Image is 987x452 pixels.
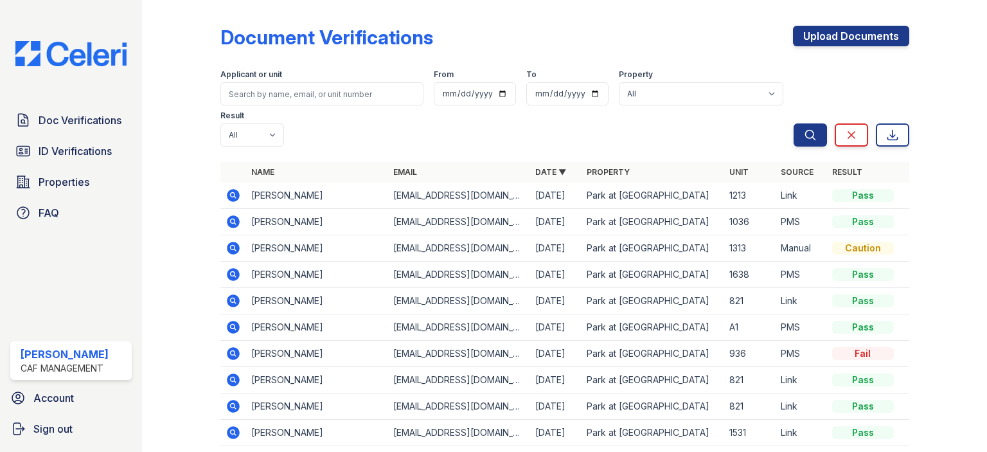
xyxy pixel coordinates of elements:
[530,341,582,367] td: [DATE]
[776,341,827,367] td: PMS
[832,215,894,228] div: Pass
[33,421,73,437] span: Sign out
[832,242,894,255] div: Caution
[10,138,132,164] a: ID Verifications
[582,367,724,393] td: Park at [GEOGRAPHIC_DATA]
[832,400,894,413] div: Pass
[246,341,388,367] td: [PERSON_NAME]
[246,288,388,314] td: [PERSON_NAME]
[724,341,776,367] td: 936
[582,288,724,314] td: Park at [GEOGRAPHIC_DATA]
[582,183,724,209] td: Park at [GEOGRAPHIC_DATA]
[251,167,274,177] a: Name
[388,235,530,262] td: [EMAIL_ADDRESS][DOMAIN_NAME]
[832,167,862,177] a: Result
[535,167,566,177] a: Date ▼
[832,321,894,334] div: Pass
[21,347,109,362] div: [PERSON_NAME]
[530,314,582,341] td: [DATE]
[832,268,894,281] div: Pass
[388,288,530,314] td: [EMAIL_ADDRESS][DOMAIN_NAME]
[39,143,112,159] span: ID Verifications
[388,262,530,288] td: [EMAIL_ADDRESS][DOMAIN_NAME]
[10,107,132,133] a: Doc Verifications
[388,209,530,235] td: [EMAIL_ADDRESS][DOMAIN_NAME]
[39,113,121,128] span: Doc Verifications
[220,26,433,49] div: Document Verifications
[776,262,827,288] td: PMS
[724,314,776,341] td: A1
[5,416,137,442] a: Sign out
[246,183,388,209] td: [PERSON_NAME]
[530,288,582,314] td: [DATE]
[388,341,530,367] td: [EMAIL_ADDRESS][DOMAIN_NAME]
[832,189,894,202] div: Pass
[776,314,827,341] td: PMS
[388,367,530,393] td: [EMAIL_ADDRESS][DOMAIN_NAME]
[530,420,582,446] td: [DATE]
[832,294,894,307] div: Pass
[246,393,388,420] td: [PERSON_NAME]
[619,69,653,80] label: Property
[434,69,454,80] label: From
[530,393,582,420] td: [DATE]
[246,367,388,393] td: [PERSON_NAME]
[832,374,894,386] div: Pass
[530,209,582,235] td: [DATE]
[793,26,909,46] a: Upload Documents
[388,420,530,446] td: [EMAIL_ADDRESS][DOMAIN_NAME]
[724,420,776,446] td: 1531
[246,420,388,446] td: [PERSON_NAME]
[776,235,827,262] td: Manual
[388,393,530,420] td: [EMAIL_ADDRESS][DOMAIN_NAME]
[582,420,724,446] td: Park at [GEOGRAPHIC_DATA]
[246,262,388,288] td: [PERSON_NAME]
[832,426,894,439] div: Pass
[724,288,776,314] td: 821
[10,169,132,195] a: Properties
[246,314,388,341] td: [PERSON_NAME]
[724,209,776,235] td: 1036
[724,393,776,420] td: 821
[832,347,894,360] div: Fail
[587,167,630,177] a: Property
[776,288,827,314] td: Link
[5,41,137,66] img: CE_Logo_Blue-a8612792a0a2168367f1c8372b55b34899dd931a85d93a1a3d3e32e68fde9ad4.png
[724,235,776,262] td: 1313
[530,367,582,393] td: [DATE]
[33,390,74,406] span: Account
[246,235,388,262] td: [PERSON_NAME]
[582,235,724,262] td: Park at [GEOGRAPHIC_DATA]
[21,362,109,375] div: CAF Management
[246,209,388,235] td: [PERSON_NAME]
[10,200,132,226] a: FAQ
[776,209,827,235] td: PMS
[724,262,776,288] td: 1638
[530,183,582,209] td: [DATE]
[582,341,724,367] td: Park at [GEOGRAPHIC_DATA]
[781,167,814,177] a: Source
[39,205,59,221] span: FAQ
[220,111,244,121] label: Result
[220,69,282,80] label: Applicant or unit
[388,314,530,341] td: [EMAIL_ADDRESS][DOMAIN_NAME]
[220,82,423,105] input: Search by name, email, or unit number
[776,183,827,209] td: Link
[526,69,537,80] label: To
[776,367,827,393] td: Link
[530,235,582,262] td: [DATE]
[582,262,724,288] td: Park at [GEOGRAPHIC_DATA]
[724,183,776,209] td: 1213
[39,174,89,190] span: Properties
[388,183,530,209] td: [EMAIL_ADDRESS][DOMAIN_NAME]
[530,262,582,288] td: [DATE]
[582,314,724,341] td: Park at [GEOGRAPHIC_DATA]
[776,420,827,446] td: Link
[776,393,827,420] td: Link
[729,167,749,177] a: Unit
[724,367,776,393] td: 821
[5,385,137,411] a: Account
[582,209,724,235] td: Park at [GEOGRAPHIC_DATA]
[393,167,417,177] a: Email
